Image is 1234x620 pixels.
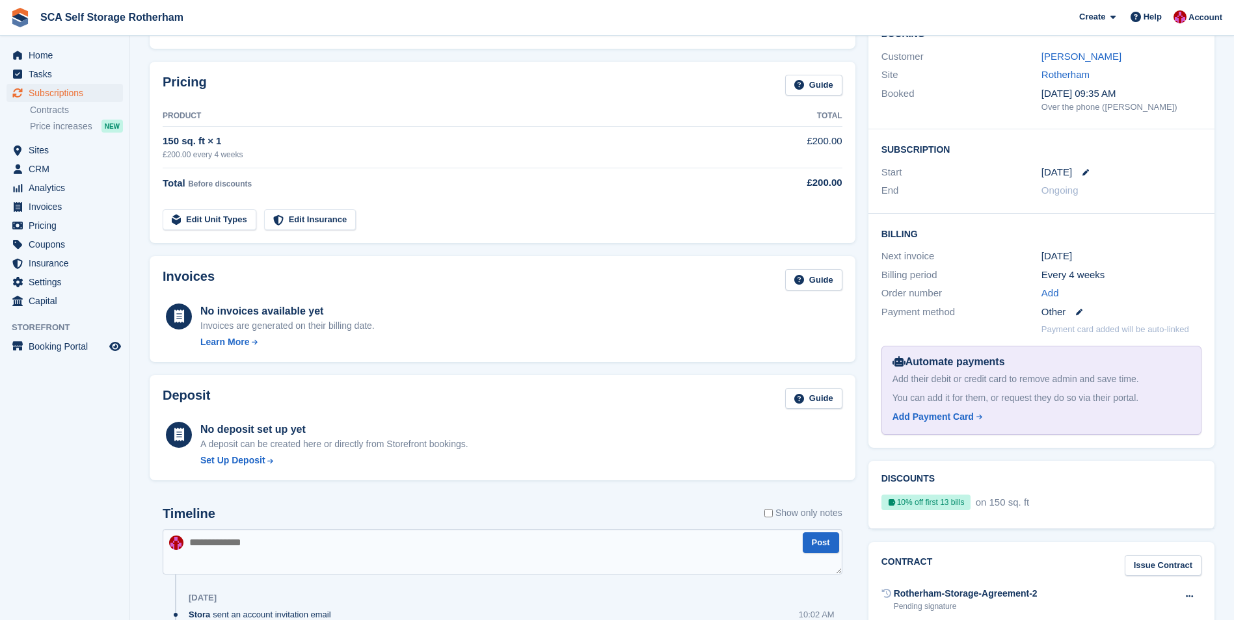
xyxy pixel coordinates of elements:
span: Storefront [12,321,129,334]
img: Thomas Webb [1174,10,1187,23]
a: menu [7,46,123,64]
a: menu [7,216,123,235]
a: menu [7,179,123,197]
span: Settings [29,273,107,291]
button: Post [803,532,839,554]
div: You can add it for them, or request they do so via their portal. [892,391,1190,405]
a: menu [7,141,123,159]
a: Learn More [200,335,375,349]
a: Add Payment Card [892,410,1185,424]
div: Billing period [881,268,1041,283]
span: Pricing [29,216,107,235]
a: menu [7,65,123,83]
a: menu [7,273,123,291]
a: Contracts [30,104,123,116]
div: Learn More [200,335,249,349]
p: A deposit can be created here or directly from Storefront bookings. [200,437,468,451]
div: Customer [881,49,1041,64]
a: menu [7,198,123,216]
h2: Discounts [881,474,1201,484]
a: menu [7,337,123,355]
span: Tasks [29,65,107,83]
a: menu [7,292,123,310]
div: Pending signature [894,601,1038,612]
a: Add [1041,286,1059,301]
div: Booked [881,86,1041,114]
h2: Deposit [163,388,210,409]
h2: Billing [881,227,1201,240]
div: No invoices available yet [200,304,375,319]
a: Guide [785,388,842,409]
span: Create [1079,10,1105,23]
span: Coupons [29,235,107,253]
div: 10% off first 13 bills [881,495,971,510]
label: Show only notes [764,506,842,520]
a: Guide [785,75,842,96]
span: Booking Portal [29,337,107,355]
img: Thomas Webb [169,536,183,550]
span: on 150 sq. ft [973,497,1030,508]
p: Payment card added will be auto-linked [1041,323,1189,336]
div: [DATE] 09:35 AM [1041,86,1201,101]
div: [DATE] [189,593,217,603]
div: Order number [881,286,1041,301]
div: [DATE] [1041,249,1201,264]
span: Total [163,177,185,188]
div: Add Payment Card [892,410,974,424]
a: menu [7,254,123,272]
h2: Pricing [163,75,207,96]
div: £200.00 every 4 weeks [163,149,737,161]
span: Analytics [29,179,107,197]
div: Invoices are generated on their billing date. [200,319,375,333]
div: Payment method [881,305,1041,320]
a: Set Up Deposit [200,454,468,467]
a: Issue Contract [1125,555,1201,576]
span: Before discounts [188,179,252,188]
td: £200.00 [737,127,842,168]
span: Invoices [29,198,107,216]
span: Ongoing [1041,185,1079,196]
span: Price increases [30,120,92,133]
a: Price increases NEW [30,119,123,133]
th: Total [737,106,842,127]
a: menu [7,84,123,102]
a: Rotherham [1041,69,1090,80]
span: Capital [29,292,107,310]
span: Home [29,46,107,64]
span: Account [1188,11,1222,24]
input: Show only notes [764,506,773,520]
a: menu [7,235,123,253]
div: 150 sq. ft × 1 [163,134,737,149]
div: Start [881,165,1041,180]
th: Product [163,106,737,127]
div: Set Up Deposit [200,454,265,467]
div: No deposit set up yet [200,422,468,437]
div: NEW [101,120,123,133]
div: £200.00 [737,175,842,190]
div: Automate payments [892,354,1190,370]
div: Other [1041,305,1201,320]
h2: Contract [881,555,933,576]
span: Subscriptions [29,84,107,102]
img: stora-icon-8386f47178a22dfd0bd8f6a31ec36ba5ce8667c1dd55bd0f319d3a0aa187defe.svg [10,8,30,27]
time: 2025-10-06 00:00:00 UTC [1041,165,1072,180]
a: [PERSON_NAME] [1041,51,1121,62]
span: Sites [29,141,107,159]
a: SCA Self Storage Rotherham [35,6,189,28]
h2: Subscription [881,142,1201,155]
div: Site [881,68,1041,83]
div: End [881,183,1041,198]
div: Rotherham-Storage-Agreement-2 [894,587,1038,601]
a: Guide [785,269,842,291]
a: Edit Unit Types [163,209,256,231]
a: menu [7,160,123,178]
a: Edit Insurance [264,209,356,231]
div: Over the phone ([PERSON_NAME]) [1041,101,1201,114]
div: Next invoice [881,249,1041,264]
h2: Invoices [163,269,215,291]
span: CRM [29,160,107,178]
div: Add their debit or credit card to remove admin and save time. [892,372,1190,386]
div: Every 4 weeks [1041,268,1201,283]
span: Insurance [29,254,107,272]
a: Preview store [107,339,123,354]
